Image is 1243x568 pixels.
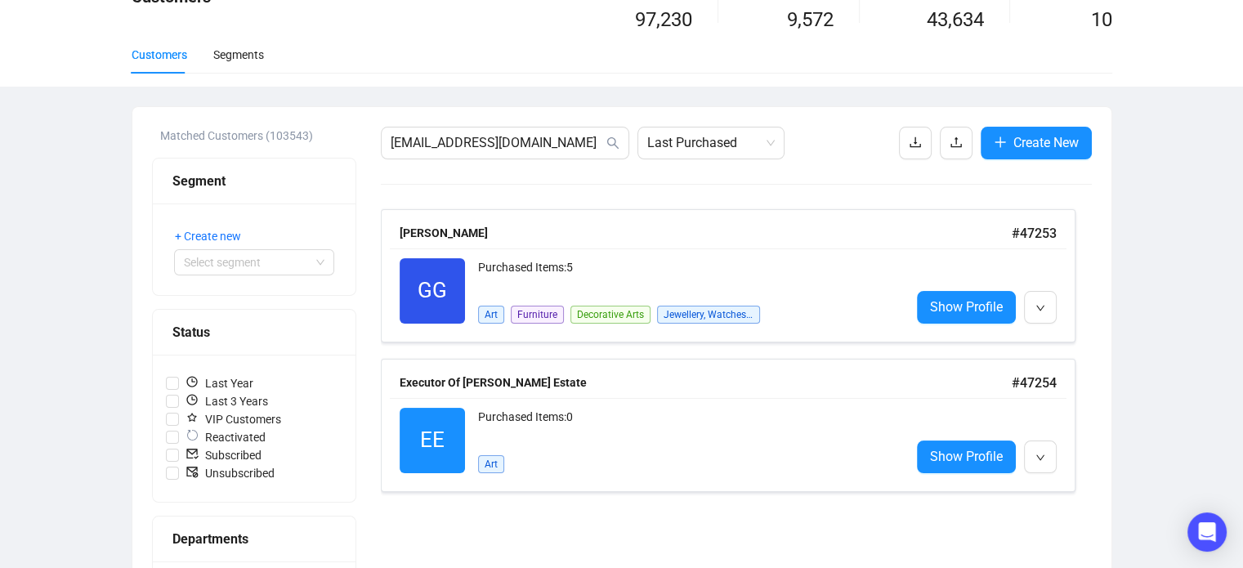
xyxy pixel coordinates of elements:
[213,46,264,64] div: Segments
[635,5,692,36] span: 97,230
[132,46,187,64] div: Customers
[179,446,268,464] span: Subscribed
[909,136,922,149] span: download
[981,127,1092,159] button: Create New
[1013,132,1079,153] span: Create New
[570,306,651,324] span: Decorative Arts
[381,209,1092,342] a: [PERSON_NAME]#47253GGPurchased Items:5ArtFurnitureDecorative ArtsJewellery, Watches & DesignerSho...
[1091,8,1112,31] span: 10
[172,529,336,549] div: Departments
[179,410,288,428] span: VIP Customers
[994,136,1007,149] span: plus
[400,224,1012,242] div: [PERSON_NAME]
[172,171,336,191] div: Segment
[179,374,260,392] span: Last Year
[657,306,760,324] span: Jewellery, Watches & Designer
[420,423,445,457] span: EE
[930,446,1003,467] span: Show Profile
[950,136,963,149] span: upload
[917,291,1016,324] a: Show Profile
[381,359,1092,492] a: Executor Of [PERSON_NAME] Estate#47254EEPurchased Items:0ArtShow Profile
[478,408,897,441] div: Purchased Items: 0
[930,297,1003,317] span: Show Profile
[1187,512,1227,552] div: Open Intercom Messenger
[391,133,603,153] input: Search Customer...
[1035,453,1045,463] span: down
[175,227,241,245] span: + Create new
[787,5,834,36] span: 9,572
[1035,303,1045,313] span: down
[172,322,336,342] div: Status
[927,5,984,36] span: 43,634
[160,127,356,145] div: Matched Customers (103543)
[647,127,775,159] span: Last Purchased
[1012,375,1057,391] span: # 47254
[174,223,254,249] button: + Create new
[478,258,897,291] div: Purchased Items: 5
[1012,226,1057,241] span: # 47253
[418,274,447,307] span: GG
[179,428,272,446] span: Reactivated
[478,455,504,473] span: Art
[511,306,564,324] span: Furniture
[400,373,1012,391] div: Executor Of [PERSON_NAME] Estate
[179,464,281,482] span: Unsubscribed
[917,441,1016,473] a: Show Profile
[606,136,619,150] span: search
[179,392,275,410] span: Last 3 Years
[478,306,504,324] span: Art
